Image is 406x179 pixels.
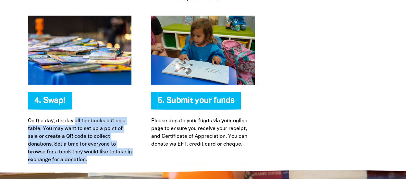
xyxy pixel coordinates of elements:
[151,16,255,85] img: Submit your funds
[34,97,66,109] span: 4. Swap!
[28,117,132,164] p: On the day, display all the books out on a table. You may want to set up a point of sale or creat...
[157,97,234,109] span: 5. Submit your funds
[151,117,255,148] p: Please donate your funds via your online page to ensure you receive your receipt, and Certificate...
[28,16,132,85] img: Swap!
